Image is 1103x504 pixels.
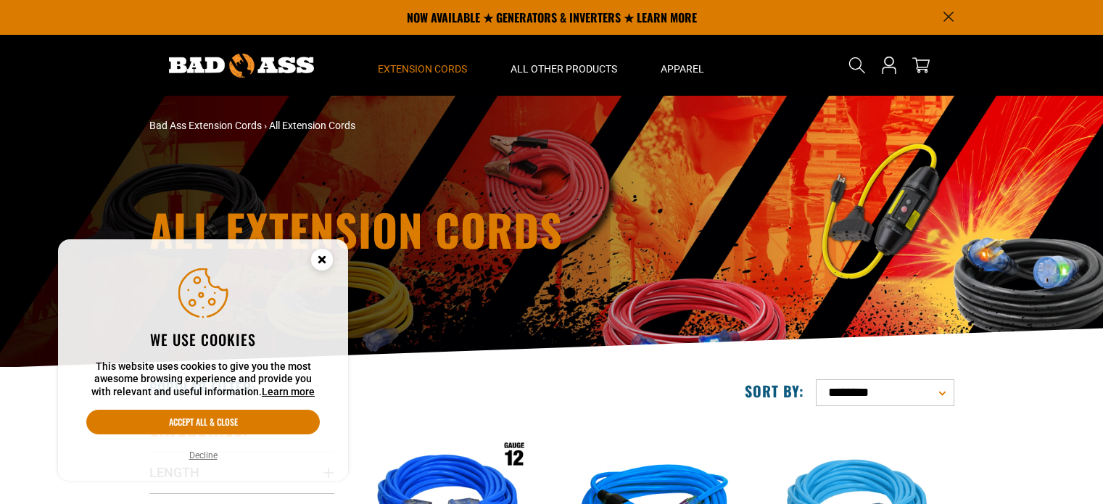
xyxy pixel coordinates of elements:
span: Extension Cords [378,62,467,75]
span: › [264,120,267,131]
h2: We use cookies [86,330,320,349]
button: Accept all & close [86,410,320,434]
a: Bad Ass Extension Cords [149,120,262,131]
a: Learn more [262,386,315,397]
aside: Cookie Consent [58,239,348,482]
span: All Other Products [511,62,617,75]
img: Bad Ass Extension Cords [169,54,314,78]
span: All Extension Cords [269,120,355,131]
summary: Search [846,54,869,77]
p: This website uses cookies to give you the most awesome browsing experience and provide you with r... [86,360,320,399]
nav: breadcrumbs [149,118,679,133]
h1: All Extension Cords [149,207,679,251]
summary: Apparel [639,35,726,96]
span: Apparel [661,62,704,75]
button: Decline [185,448,222,463]
summary: Extension Cords [356,35,489,96]
summary: All Other Products [489,35,639,96]
label: Sort by: [745,381,804,400]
